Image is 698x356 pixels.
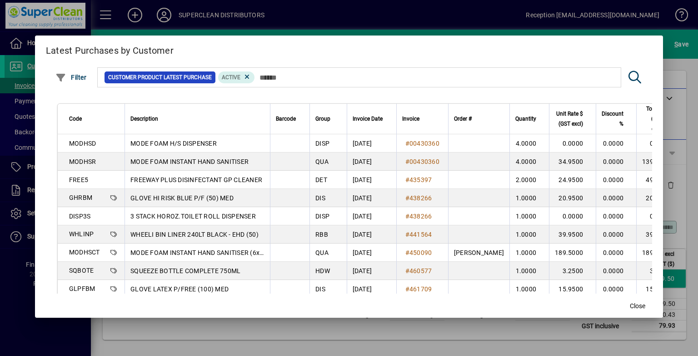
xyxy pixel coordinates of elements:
[509,244,549,262] td: 1.0000
[549,207,596,225] td: 0.0000
[347,225,396,244] td: [DATE]
[409,231,432,238] span: 441564
[405,267,409,275] span: #
[509,134,549,153] td: 4.0000
[409,249,432,256] span: 450090
[402,175,435,185] a: #435397
[405,194,409,202] span: #
[405,140,409,147] span: #
[549,225,596,244] td: 39.9500
[602,109,623,129] span: Discount %
[402,114,419,124] span: Invoice
[353,114,383,124] span: Invoice Date
[402,248,435,258] a: #450090
[130,231,259,238] span: WHEELI BIN LINER 240LT BLACK - EHD (50)
[402,114,443,124] div: Invoice
[402,284,435,294] a: #461709
[402,211,435,221] a: #438266
[509,153,549,171] td: 4.0000
[509,171,549,189] td: 2.0000
[69,158,96,165] span: MODHSR
[409,158,439,165] span: 00430360
[602,109,632,129] div: Discount %
[347,262,396,280] td: [DATE]
[315,114,341,124] div: Group
[130,176,262,183] span: FREEWAY PLUS DISINFECTANT GP CLEANER
[315,140,329,147] span: DISP
[130,213,256,220] span: 3 STACK HOROZ.TOILET ROLL DISPENSER
[549,262,596,280] td: 3.2500
[69,114,119,124] div: Code
[596,207,636,225] td: 0.0000
[549,134,596,153] td: 0.0000
[509,189,549,207] td: 1.0000
[347,171,396,189] td: [DATE]
[55,74,87,81] span: Filter
[402,138,443,148] a: #00430360
[405,176,409,183] span: #
[315,194,325,202] span: DIS
[509,262,549,280] td: 1.0000
[130,158,249,165] span: MODE FOAM INSTANT HAND SANITISER
[596,262,636,280] td: 0.0000
[409,176,432,183] span: 435397
[315,213,329,220] span: DISP
[596,153,636,171] td: 0.0000
[596,171,636,189] td: 0.0000
[69,285,95,292] span: GLPFBM
[315,267,330,275] span: HDW
[347,153,396,171] td: [DATE]
[402,229,435,239] a: #441564
[276,114,296,124] span: Barcode
[130,140,217,147] span: MODE FOAM H/S DISPENSER
[454,114,472,124] span: Order #
[555,109,583,129] span: Unit Rate $ (GST excl)
[347,134,396,153] td: [DATE]
[596,189,636,207] td: 0.0000
[549,189,596,207] td: 20.9500
[69,194,92,201] span: GHRBM
[347,280,396,298] td: [DATE]
[69,213,91,220] span: DISP3S
[130,114,158,124] span: Description
[555,109,591,129] div: Unit Rate $ (GST excl)
[130,267,240,275] span: SQUEEZE BOTTLE COMPLETE 750ML
[596,280,636,298] td: 0.0000
[636,153,676,171] td: 139.80
[315,285,325,293] span: DIS
[636,262,676,280] td: 3.25
[409,194,432,202] span: 438266
[276,114,304,124] div: Barcode
[130,114,264,124] div: Description
[69,267,94,274] span: SQBOTE
[448,244,509,262] td: [PERSON_NAME]
[402,266,435,276] a: #460577
[218,71,254,83] mat-chip: Product Activation Status: Active
[596,225,636,244] td: 0.0000
[636,134,676,153] td: 0.00
[347,244,396,262] td: [DATE]
[549,171,596,189] td: 24.9500
[636,207,676,225] td: 0.00
[409,267,432,275] span: 460577
[347,207,396,225] td: [DATE]
[515,114,536,124] span: Quantity
[315,176,327,183] span: DET
[402,193,435,203] a: #438266
[409,140,439,147] span: 00430360
[636,225,676,244] td: 39.95
[596,134,636,153] td: 0.0000
[315,249,329,256] span: QUA
[636,244,676,262] td: 189.50
[409,213,432,220] span: 438266
[636,280,676,298] td: 15.95
[454,114,504,124] div: Order #
[347,189,396,207] td: [DATE]
[315,158,329,165] span: QUA
[409,285,432,293] span: 461709
[315,114,330,124] span: Group
[549,244,596,262] td: 189.5000
[69,140,96,147] span: MODHSD
[353,114,391,124] div: Invoice Date
[130,194,234,202] span: GLOVE HI RISK BLUE P/F (50) MED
